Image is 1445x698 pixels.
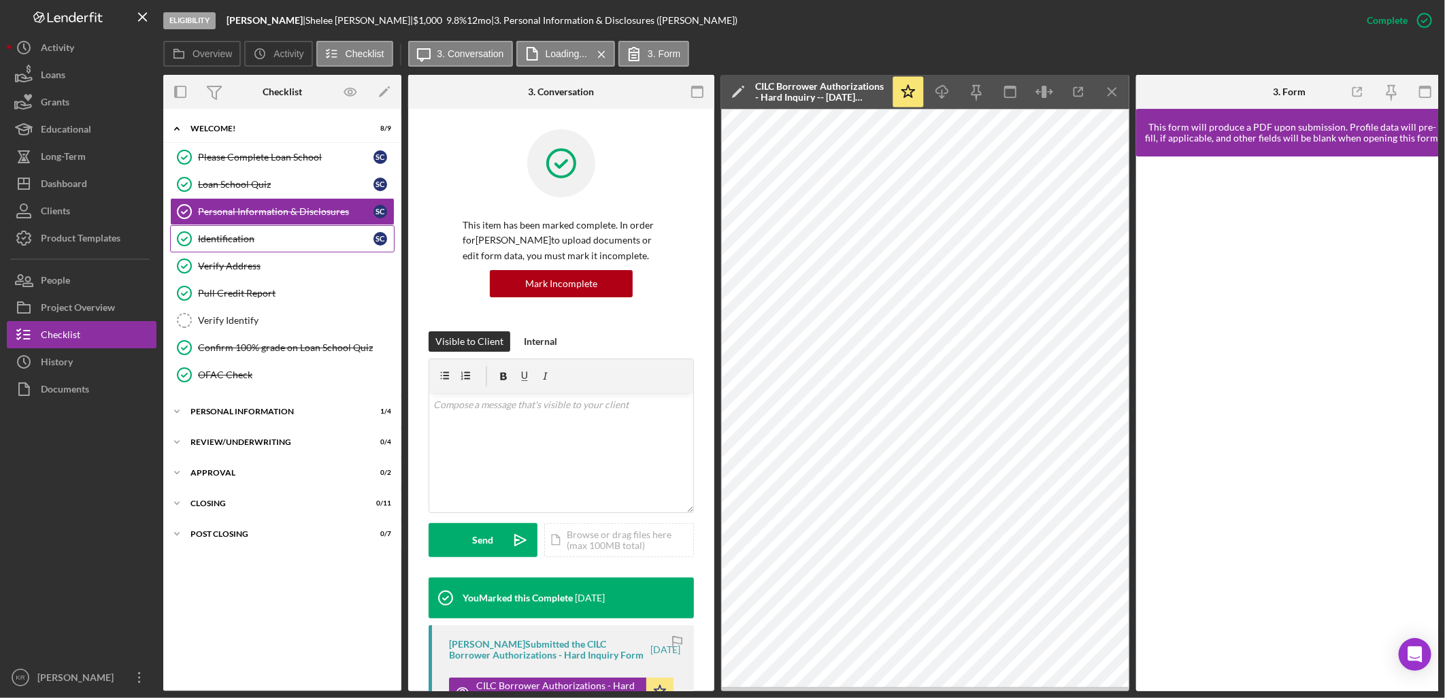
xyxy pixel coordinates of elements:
[170,252,395,280] a: Verify Address
[575,593,605,603] time: 2025-09-05 22:39
[227,15,305,26] div: |
[170,334,395,361] a: Confirm 100% grade on Loan School Quiz
[244,41,312,67] button: Activity
[16,674,24,682] text: KR
[273,48,303,59] label: Activity
[1150,170,1430,678] iframe: Lenderfit form
[163,12,216,29] div: Eligibility
[198,179,373,190] div: Loan School Quiz
[367,124,391,133] div: 8 / 9
[463,218,660,263] p: This item has been marked complete. In order for [PERSON_NAME] to upload documents or edit form d...
[170,198,395,225] a: Personal Information & DisclosuresSC
[193,48,232,59] label: Overview
[473,523,494,557] div: Send
[373,150,387,164] div: S C
[413,14,442,26] span: $1,000
[367,499,391,508] div: 0 / 11
[263,86,302,97] div: Checklist
[346,48,384,59] label: Checklist
[163,41,241,67] button: Overview
[316,41,393,67] button: Checklist
[373,205,387,218] div: S C
[190,499,357,508] div: Closing
[34,664,122,695] div: [PERSON_NAME]
[367,408,391,416] div: 1 / 4
[170,361,395,388] a: OFAC Check
[170,280,395,307] a: Pull Credit Report
[190,469,357,477] div: Approval
[525,270,597,297] div: Mark Incomplete
[170,225,395,252] a: IdentificationSC
[1399,638,1431,671] div: Open Intercom Messenger
[437,48,504,59] label: 3. Conversation
[7,664,156,691] button: KR[PERSON_NAME]
[373,178,387,191] div: S C
[198,369,394,380] div: OFAC Check
[1367,7,1408,34] div: Complete
[463,593,573,603] div: You Marked this Complete
[650,644,680,655] time: 2025-09-05 22:39
[367,469,391,477] div: 0 / 2
[198,152,373,163] div: Please Complete Loan School
[305,15,413,26] div: Shelee [PERSON_NAME] |
[190,408,357,416] div: Personal Information
[618,41,689,67] button: 3. Form
[449,639,648,661] div: [PERSON_NAME] Submitted the CILC Borrower Authorizations - Hard Inquiry Form
[529,86,595,97] div: 3. Conversation
[170,171,395,198] a: Loan School QuizSC
[198,288,394,299] div: Pull Credit Report
[546,48,588,59] label: Loading...
[755,81,884,103] div: CILC Borrower Authorizations - Hard Inquiry -- [DATE] 06_39pm.pdf
[190,530,357,538] div: Post Closing
[1353,7,1438,34] button: Complete
[491,15,737,26] div: | 3. Personal Information & Disclosures ([PERSON_NAME])
[170,307,395,334] a: Verify Identify
[198,206,373,217] div: Personal Information & Disclosures
[170,144,395,171] a: Please Complete Loan SchoolSC
[524,331,557,352] div: Internal
[517,331,564,352] button: Internal
[198,315,394,326] div: Verify Identify
[1143,122,1442,144] div: This form will produce a PDF upon submission. Profile data will pre-fill, if applicable, and othe...
[227,14,303,26] b: [PERSON_NAME]
[648,48,680,59] label: 3. Form
[198,342,394,353] div: Confirm 100% grade on Loan School Quiz
[367,438,391,446] div: 0 / 4
[198,261,394,271] div: Verify Address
